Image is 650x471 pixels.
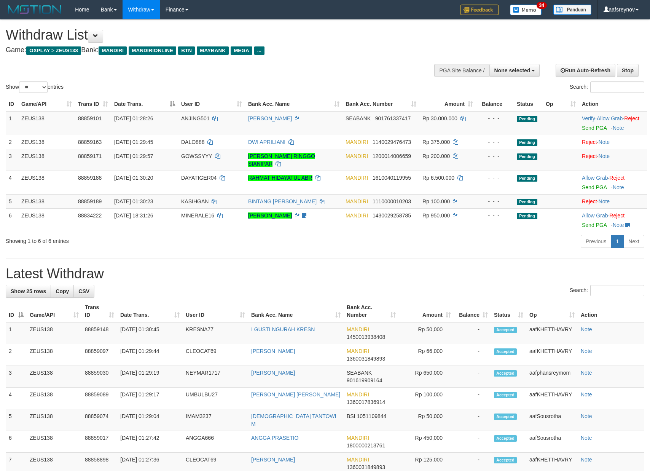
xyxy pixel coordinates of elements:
[117,300,183,322] th: Date Trans.: activate to sort column ascending
[6,388,27,409] td: 4
[346,153,368,159] span: MANDIRI
[114,212,153,219] span: [DATE] 18:31:26
[347,370,372,376] span: SEABANK
[245,97,343,111] th: Bank Acc. Name: activate to sort column ascending
[178,46,195,55] span: BTN
[56,288,69,294] span: Copy
[582,139,597,145] a: Reject
[494,435,517,442] span: Accepted
[6,97,18,111] th: ID
[582,153,597,159] a: Reject
[82,431,117,453] td: 88859017
[479,115,511,122] div: - - -
[248,212,292,219] a: [PERSON_NAME]
[517,199,537,205] span: Pending
[597,115,624,121] span: ·
[623,235,644,248] a: Next
[617,64,639,77] a: Stop
[422,175,454,181] span: Rp 6.500.000
[454,409,491,431] td: -
[579,208,647,232] td: ·
[579,171,647,194] td: ·
[254,46,264,55] span: ...
[6,149,18,171] td: 3
[491,300,526,322] th: Status: activate to sort column ascending
[78,288,89,294] span: CSV
[399,300,454,322] th: Amount: activate to sort column ascending
[582,115,595,121] a: Verify
[582,184,607,190] a: Send PGA
[346,198,368,204] span: MANDIRI
[581,370,592,376] a: Note
[78,139,102,145] span: 88859163
[399,431,454,453] td: Rp 450,000
[357,413,386,419] span: Copy 1051109844 to clipboard
[6,266,644,281] h1: Latest Withdraw
[347,435,369,441] span: MANDIRI
[78,212,102,219] span: 88834222
[6,135,18,149] td: 2
[6,208,18,232] td: 6
[6,409,27,431] td: 5
[590,81,644,93] input: Search:
[479,198,511,205] div: - - -
[18,171,75,194] td: ZEUS138
[373,198,411,204] span: Copy 1110000010203 to clipboard
[117,322,183,344] td: [DATE] 01:30:45
[581,326,592,332] a: Note
[494,327,517,333] span: Accepted
[347,413,355,419] span: BSI
[582,198,597,204] a: Reject
[26,46,81,55] span: OXPLAY > ZEUS138
[248,115,292,121] a: [PERSON_NAME]
[599,153,610,159] a: Note
[251,391,340,398] a: [PERSON_NAME] [PERSON_NAME]
[399,388,454,409] td: Rp 100,000
[6,27,426,43] h1: Withdraw List
[78,198,102,204] span: 88859189
[117,431,183,453] td: [DATE] 01:27:42
[347,391,369,398] span: MANDIRI
[82,409,117,431] td: 88859074
[613,222,624,228] a: Note
[454,300,491,322] th: Balance: activate to sort column ascending
[375,115,411,121] span: Copy 901761337417 to clipboard
[581,391,592,398] a: Note
[251,413,336,427] a: [DEMOGRAPHIC_DATA] TANTOWI M
[183,388,248,409] td: UMBULBU27
[181,198,209,204] span: KASIHGAN
[454,322,491,344] td: -
[73,285,94,298] a: CSV
[579,194,647,208] td: ·
[479,212,511,219] div: - - -
[454,366,491,388] td: -
[6,322,27,344] td: 1
[526,322,578,344] td: aafKHETTHAVRY
[454,431,491,453] td: -
[422,153,450,159] span: Rp 200.000
[399,366,454,388] td: Rp 650,000
[183,366,248,388] td: NEYMAR1717
[183,431,248,453] td: ANGGA666
[526,409,578,431] td: aafSousrotha
[6,81,64,93] label: Show entries
[599,139,610,145] a: Note
[526,388,578,409] td: aafKHETTHAVRY
[479,138,511,146] div: - - -
[6,344,27,366] td: 2
[510,5,542,15] img: Button%20Memo.svg
[183,409,248,431] td: IMAM3237
[422,139,450,145] span: Rp 375.000
[18,111,75,135] td: ZEUS138
[114,115,153,121] span: [DATE] 01:28:26
[27,300,82,322] th: Game/API: activate to sort column ascending
[543,97,579,111] th: Op: activate to sort column ascending
[347,457,369,463] span: MANDIRI
[197,46,229,55] span: MAYBANK
[6,171,18,194] td: 4
[399,322,454,344] td: Rp 50,000
[609,212,625,219] a: Reject
[346,139,368,145] span: MANDIRI
[347,348,369,354] span: MANDIRI
[514,97,543,111] th: Status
